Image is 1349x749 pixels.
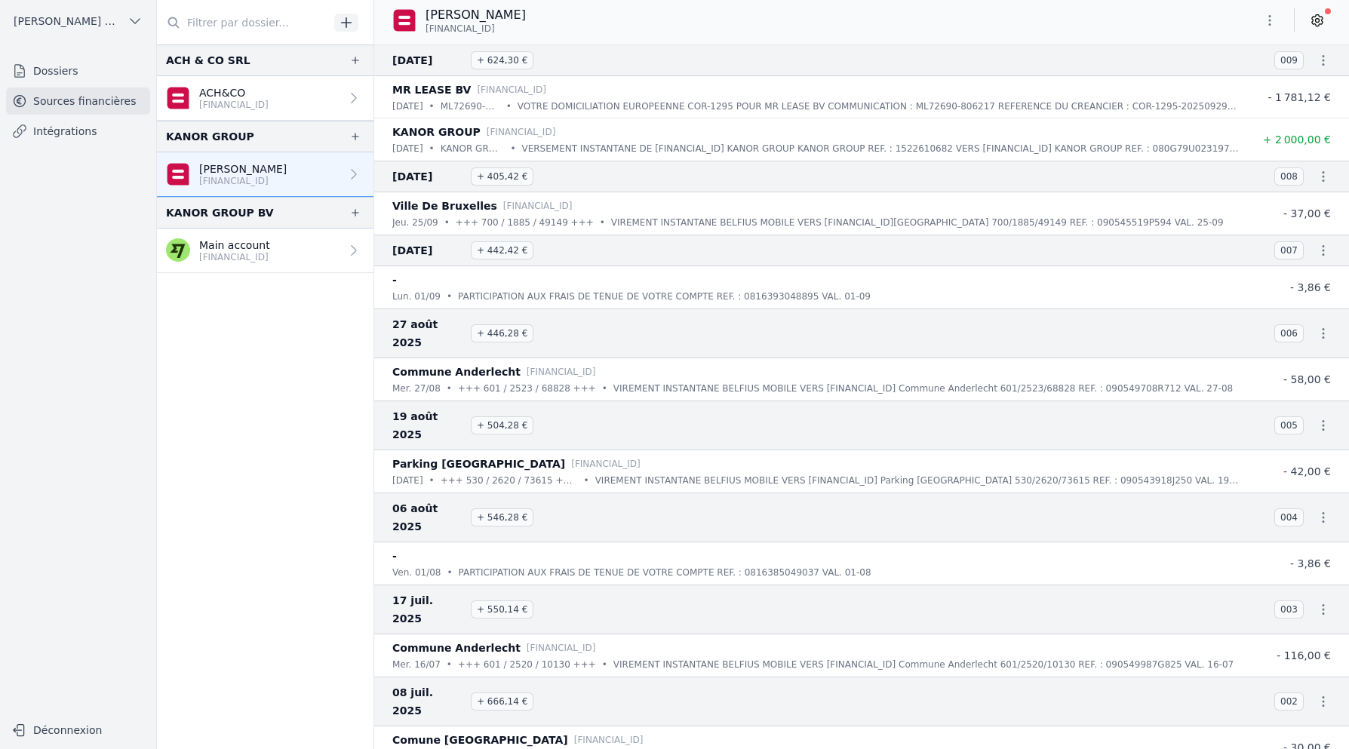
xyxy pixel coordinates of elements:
span: + 546,28 € [471,508,533,526]
span: [PERSON_NAME] Bruxelles Sud SRL [14,14,121,29]
span: 27 août 2025 [392,315,465,351]
a: Main account [FINANCIAL_ID] [157,229,373,273]
span: 008 [1274,167,1304,186]
div: • [602,381,607,396]
span: [DATE] [392,167,465,186]
p: MR LEASE BV [392,81,471,99]
p: Commune Anderlecht [392,639,521,657]
input: Filtrer par dossier... [157,9,329,36]
p: [PERSON_NAME] [426,6,526,24]
span: 007 [1274,241,1304,259]
div: ACH & CO SRL [166,51,250,69]
p: [FINANCIAL_ID] [527,364,596,379]
span: + 442,42 € [471,241,533,259]
span: 002 [1274,692,1304,711]
span: - 3,86 € [1290,281,1331,293]
span: - 58,00 € [1283,373,1331,385]
span: + 2 000,00 € [1263,134,1331,146]
span: - 116,00 € [1277,649,1331,662]
span: - 3,86 € [1290,557,1331,569]
p: [FINANCIAL_ID] [527,640,596,655]
span: 17 juil. 2025 [392,591,465,628]
p: VIREMENT INSTANTANE BELFIUS MOBILE VERS [FINANCIAL_ID] Commune Anderlecht 601/2520/10130 REF. : 0... [613,657,1234,672]
p: [PERSON_NAME] [199,161,287,177]
span: + 666,14 € [471,692,533,711]
p: +++ 700 / 1885 / 49149 +++ [456,215,594,230]
p: +++ 601 / 2520 / 10130 +++ [458,657,596,672]
button: [PERSON_NAME] Bruxelles Sud SRL [6,9,150,33]
span: 009 [1274,51,1304,69]
div: • [602,657,607,672]
p: Main account [199,238,270,253]
p: VIREMENT INSTANTANE BELFIUS MOBILE VERS [FINANCIAL_ID] Parking [GEOGRAPHIC_DATA] 530/2620/73615 R... [595,473,1240,488]
p: [DATE] [392,141,423,156]
img: wise.png [166,238,190,262]
span: 006 [1274,324,1304,342]
span: [FINANCIAL_ID] [426,23,495,35]
p: [FINANCIAL_ID] [503,198,573,213]
p: [FINANCIAL_ID] [477,82,546,97]
span: 003 [1274,600,1304,619]
div: • [429,473,435,488]
p: [DATE] [392,99,423,114]
span: + 446,28 € [471,324,533,342]
span: + 405,42 € [471,167,533,186]
span: 08 juil. 2025 [392,683,465,720]
p: VOTRE DOMICILIATION EUROPEENNE COR-1295 POUR MR LEASE BV COMMUNICATION : ML72690-806217 REFERENCE... [518,99,1240,114]
p: +++ 601 / 2523 / 68828 +++ [458,381,596,396]
p: VIREMENT INSTANTANE BELFIUS MOBILE VERS [FINANCIAL_ID] Commune Anderlecht 601/2523/68828 REF. : 0... [613,381,1233,396]
p: lun. 01/09 [392,289,441,304]
span: - 37,00 € [1283,207,1331,219]
div: • [600,215,605,230]
span: 005 [1274,416,1304,434]
span: [DATE] [392,51,465,69]
p: [FINANCIAL_ID] [199,99,269,111]
p: ACH&CO [199,85,269,100]
a: [PERSON_NAME] [FINANCIAL_ID] [157,152,373,197]
div: • [447,565,452,580]
img: belfius-1.png [166,162,190,186]
p: VIREMENT INSTANTANE BELFIUS MOBILE VERS [FINANCIAL_ID][GEOGRAPHIC_DATA] 700/1885/49149 REF. : 090... [611,215,1224,230]
a: Intégrations [6,118,150,145]
p: ML72690-806217 [441,99,500,114]
p: KANOR GROUP [441,141,505,156]
p: PARTICIPATION AUX FRAIS DE TENUE DE VOTRE COMPTE REF. : 0816385049037 VAL. 01-08 [459,565,871,580]
p: [FINANCIAL_ID] [571,456,641,471]
p: - [392,271,397,289]
div: • [447,657,452,672]
span: - 42,00 € [1283,465,1331,477]
div: • [584,473,589,488]
div: • [506,99,512,114]
div: • [447,381,452,396]
p: [DATE] [392,473,423,488]
span: [DATE] [392,241,465,259]
p: +++ 530 / 2620 / 73615 +++ [441,473,578,488]
p: PARTICIPATION AUX FRAIS DE TENUE DE VOTRE COMPTE REF. : 0816393048895 VAL. 01-09 [458,289,871,304]
p: Ville De Bruxelles [392,197,497,215]
p: [FINANCIAL_ID] [487,124,556,140]
p: jeu. 25/09 [392,215,438,230]
span: 06 août 2025 [392,499,465,536]
div: • [444,215,450,230]
p: [FINANCIAL_ID] [574,732,644,747]
p: Commune Anderlecht [392,363,521,381]
div: • [429,99,435,114]
span: + 550,14 € [471,600,533,619]
span: + 624,30 € [471,51,533,69]
span: 19 août 2025 [392,407,465,444]
p: Comune [GEOGRAPHIC_DATA] [392,731,568,749]
p: [FINANCIAL_ID] [199,175,287,187]
p: Parking [GEOGRAPHIC_DATA] [392,455,565,473]
p: VERSEMENT INSTANTANE DE [FINANCIAL_ID] KANOR GROUP KANOR GROUP REF. : 1522610682 VERS [FINANCIAL_... [521,141,1240,156]
span: + 504,28 € [471,416,533,434]
img: belfius.png [166,86,190,110]
div: • [510,141,515,156]
p: ven. 01/08 [392,565,441,580]
a: Sources financières [6,87,150,115]
div: KANOR GROUP [166,127,254,146]
p: mer. 27/08 [392,381,441,396]
span: 004 [1274,508,1304,526]
span: - 1 781,12 € [1268,91,1331,103]
p: - [392,547,397,565]
button: Déconnexion [6,718,150,742]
